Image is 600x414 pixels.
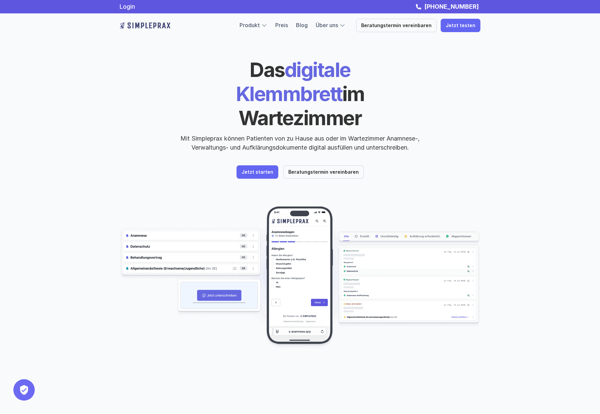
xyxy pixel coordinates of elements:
[296,22,308,28] a: Blog
[288,169,359,175] p: Beratungstermin vereinbaren
[356,19,437,32] a: Beratungstermin vereinbaren
[242,169,273,175] p: Jetzt starten
[237,165,278,179] a: Jetzt starten
[240,22,260,28] a: Produkt
[361,23,432,28] p: Beratungstermin vereinbaren
[120,205,480,349] img: Beispielscreenshots aus der Simpleprax Anwendung
[283,165,364,179] a: Beratungstermin vereinbaren
[446,23,475,28] p: Jetzt testen
[239,82,368,130] span: im Wartezimmer
[424,3,479,10] strong: [PHONE_NUMBER]
[185,58,415,130] h1: digitale Klemmbrett
[175,134,425,152] p: Mit Simpleprax können Patienten von zu Hause aus oder im Wartezimmer Anamnese-, Verwaltungs- und ...
[423,3,480,10] a: [PHONE_NUMBER]
[275,22,288,28] a: Preis
[250,58,285,82] span: Das
[316,22,338,28] a: Über uns
[120,3,135,10] a: Login
[441,19,480,32] a: Jetzt testen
